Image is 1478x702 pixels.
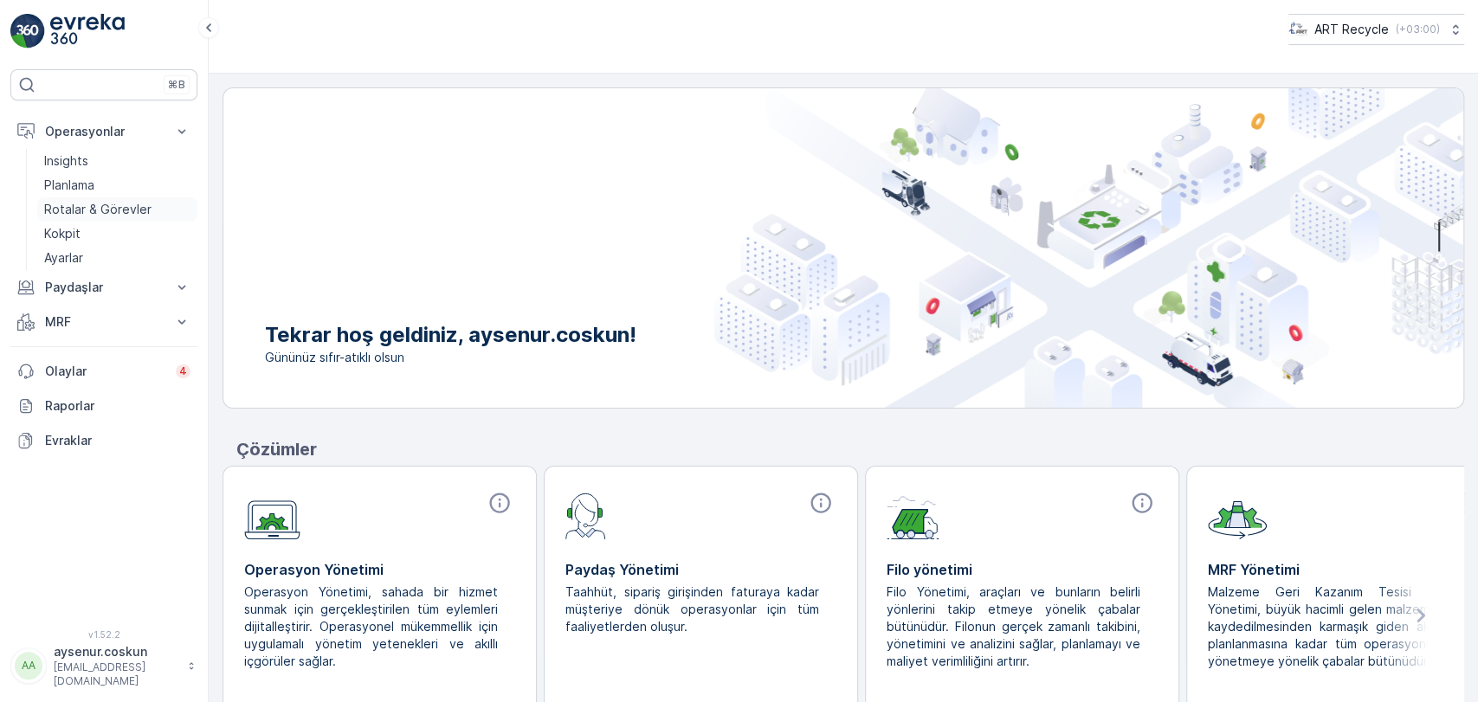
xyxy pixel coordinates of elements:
a: Kokpit [37,222,197,246]
span: v 1.52.2 [10,629,197,640]
a: Ayarlar [37,246,197,270]
p: Malzeme Geri Kazanım Tesisi (MRF) Yönetimi, büyük hacimli gelen malzemelerin kaydedilmesinden kar... [1208,583,1465,670]
button: ART Recycle(+03:00) [1288,14,1464,45]
img: module-icon [1208,491,1267,539]
a: Rotalar & Görevler [37,197,197,222]
button: Operasyonlar [10,114,197,149]
img: module-icon [244,491,300,540]
button: MRF [10,305,197,339]
p: Rotalar & Görevler [44,201,152,218]
span: Gününüz sıfır-atıklı olsun [265,349,636,366]
div: AA [15,652,42,679]
p: Operasyon Yönetimi, sahada bir hizmet sunmak için gerçekleştirilen tüm eylemleri dijitalleştirir.... [244,583,501,670]
p: Tekrar hoş geldiniz, aysenur.coskun! [265,321,636,349]
p: MRF [45,313,163,331]
a: Evraklar [10,423,197,458]
img: logo_light-DOdMpM7g.png [50,14,125,48]
a: Planlama [37,173,197,197]
p: Operasyonlar [45,123,163,140]
p: Raporlar [45,397,190,415]
p: Ayarlar [44,249,83,267]
p: aysenur.coskun [54,643,178,660]
button: Paydaşlar [10,270,197,305]
p: ART Recycle [1314,21,1389,38]
img: logo [10,14,45,48]
p: Paydaşlar [45,279,163,296]
p: ( +03:00 ) [1396,23,1440,36]
a: Insights [37,149,197,173]
p: Evraklar [45,432,190,449]
a: Raporlar [10,389,197,423]
img: image_23.png [1288,20,1307,39]
p: Kokpit [44,225,81,242]
a: Olaylar4 [10,354,197,389]
img: city illustration [714,88,1463,408]
p: Filo Yönetimi, araçları ve bunların belirli yönlerini takip etmeye yönelik çabalar bütünüdür. Fil... [887,583,1144,670]
p: Planlama [44,177,94,194]
img: module-icon [565,491,606,539]
p: Filo yönetimi [887,559,1158,580]
p: Taahhüt, sipariş girişinden faturaya kadar müşteriye dönük operasyonlar için tüm faaliyetlerden o... [565,583,823,635]
p: Insights [44,152,88,170]
p: Çözümler [236,436,1464,462]
img: module-icon [887,491,939,539]
p: Olaylar [45,363,165,380]
p: 4 [179,364,187,378]
p: [EMAIL_ADDRESS][DOMAIN_NAME] [54,660,178,688]
p: ⌘B [168,78,185,92]
p: Paydaş Yönetimi [565,559,836,580]
button: AAaysenur.coskun[EMAIL_ADDRESS][DOMAIN_NAME] [10,643,197,688]
p: Operasyon Yönetimi [244,559,515,580]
